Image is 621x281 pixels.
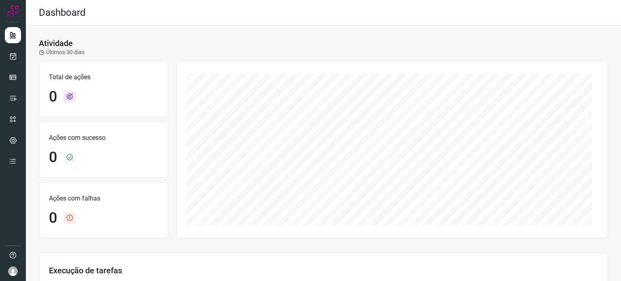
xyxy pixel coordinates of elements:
[49,133,158,143] p: Ações com sucesso
[49,149,57,166] h1: 0
[39,48,84,57] p: Últimos 30 dias
[8,266,18,276] img: avatar-user-boy.jpg
[7,5,19,17] img: Logo
[49,88,57,106] h1: 0
[49,209,57,227] h1: 0
[49,266,598,275] h3: Execução de tarefas
[39,7,86,19] h2: Dashboard
[39,38,73,48] h3: Atividade
[49,72,158,82] p: Total de ações
[49,194,158,203] p: Ações com falhas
